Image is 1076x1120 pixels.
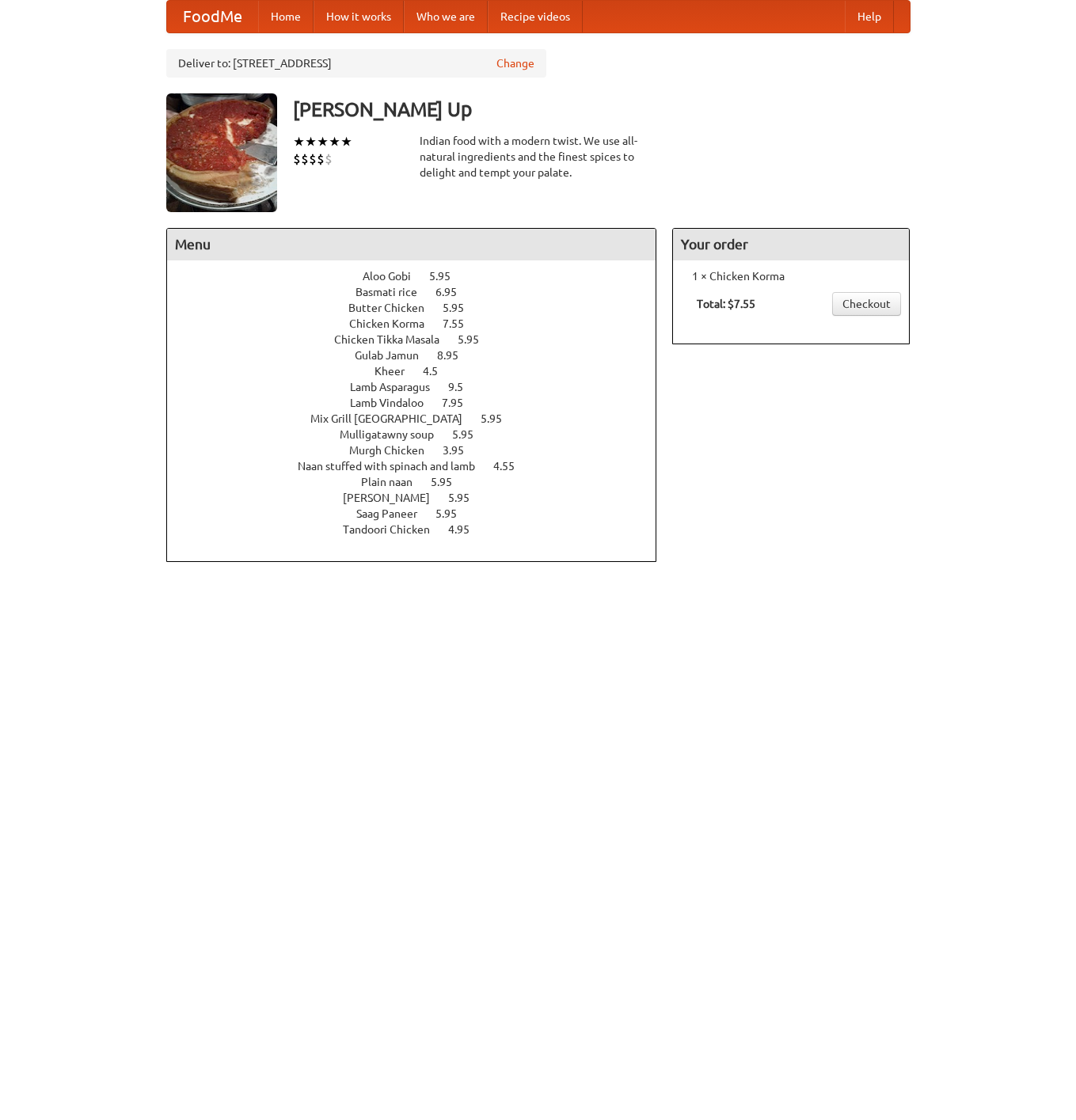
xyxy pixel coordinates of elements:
[329,133,340,150] li: ★
[404,1,488,32] a: Who we are
[355,286,486,298] a: Basmati rice 6.95
[317,150,325,168] li: $
[293,150,301,168] li: $
[356,507,433,520] span: Saag Paneer
[310,412,531,425] a: Mix Grill [GEOGRAPHIC_DATA] 5.95
[350,397,439,409] span: Lamb Vindaloo
[458,333,495,346] span: 5.95
[166,49,546,78] div: Deliver to: [STREET_ADDRESS]
[343,492,446,504] span: [PERSON_NAME]
[442,397,479,409] span: 7.95
[431,476,468,488] span: 5.95
[363,270,427,283] span: Aloo Gobi
[488,1,583,32] a: Recipe videos
[356,507,486,520] a: Saag Paneer 5.95
[348,302,440,314] span: Butter Chicken
[361,476,481,488] a: Plain naan 5.95
[448,492,485,504] span: 5.95
[496,55,534,71] a: Change
[298,460,491,473] span: Naan stuffed with spinach and lamb
[832,292,901,316] a: Checkout
[350,397,492,409] a: Lamb Vindaloo 7.95
[437,349,474,362] span: 8.95
[375,365,467,378] a: Kheer 4.5
[361,476,428,488] span: Plain naan
[258,1,314,32] a: Home
[350,381,446,393] span: Lamb Asparagus
[334,333,508,346] a: Chicken Tikka Masala 5.95
[355,349,488,362] a: Gulab Jamun 8.95
[481,412,518,425] span: 5.95
[355,349,435,362] span: Gulab Jamun
[697,298,755,310] b: Total: $7.55
[448,523,485,536] span: 4.95
[375,365,420,378] span: Kheer
[167,229,656,260] h4: Menu
[443,302,480,314] span: 5.95
[167,1,258,32] a: FoodMe
[435,507,473,520] span: 5.95
[493,460,530,473] span: 4.55
[293,93,911,125] h3: [PERSON_NAME] Up
[348,302,493,314] a: Butter Chicken 5.95
[340,428,503,441] a: Mulligatawny soup 5.95
[673,229,909,260] h4: Your order
[349,317,493,330] a: Chicken Korma 7.55
[681,268,901,284] li: 1 × Chicken Korma
[349,317,440,330] span: Chicken Korma
[314,1,404,32] a: How it works
[355,286,433,298] span: Basmati rice
[334,333,455,346] span: Chicken Tikka Masala
[435,286,473,298] span: 6.95
[343,523,446,536] span: Tandoori Chicken
[340,428,450,441] span: Mulligatawny soup
[309,150,317,168] li: $
[452,428,489,441] span: 5.95
[443,444,480,457] span: 3.95
[349,444,440,457] span: Murgh Chicken
[429,270,466,283] span: 5.95
[349,444,493,457] a: Murgh Chicken 3.95
[298,460,544,473] a: Naan stuffed with spinach and lamb 4.55
[310,412,478,425] span: Mix Grill [GEOGRAPHIC_DATA]
[423,365,454,378] span: 4.5
[350,381,492,393] a: Lamb Asparagus 9.5
[325,150,333,168] li: $
[448,381,479,393] span: 9.5
[845,1,894,32] a: Help
[301,150,309,168] li: $
[443,317,480,330] span: 7.55
[363,270,480,283] a: Aloo Gobi 5.95
[293,133,305,150] li: ★
[340,133,352,150] li: ★
[317,133,329,150] li: ★
[305,133,317,150] li: ★
[420,133,657,180] div: Indian food with a modern twist. We use all-natural ingredients and the finest spices to delight ...
[343,523,499,536] a: Tandoori Chicken 4.95
[343,492,499,504] a: [PERSON_NAME] 5.95
[166,93,277,212] img: angular.jpg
